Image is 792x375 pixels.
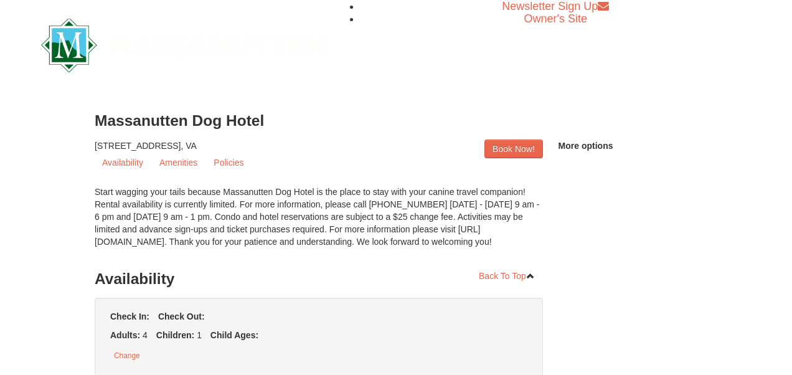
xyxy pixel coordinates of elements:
a: Policies [206,153,251,172]
strong: Children: [156,330,194,340]
strong: Adults: [110,330,140,340]
img: Massanutten Resort Logo [41,18,326,72]
a: Owner's Site [524,12,587,25]
a: Back To Top [471,267,543,285]
span: 1 [197,330,202,340]
span: 4 [143,330,148,340]
h3: Availability [95,267,543,292]
button: Change [107,348,147,364]
strong: Check Out: [158,311,205,321]
strong: Child Ages: [210,330,258,340]
a: Amenities [152,153,205,172]
h3: Massanutten Dog Hotel [95,108,697,133]
a: Massanutten Resort [41,29,326,58]
span: More options [559,141,613,151]
div: Start wagging your tails because Massanutten Dog Hotel is the place to stay with your canine trav... [95,186,543,260]
a: Availability [95,153,151,172]
strong: Check In: [110,311,149,321]
a: Book Now! [484,140,543,158]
